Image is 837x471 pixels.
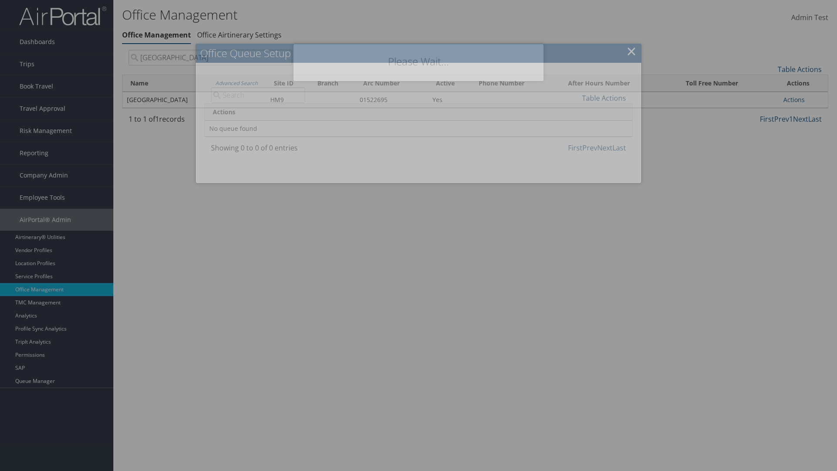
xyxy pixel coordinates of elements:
th: Actions [205,104,632,121]
a: Prev [582,143,597,153]
a: × [626,42,636,60]
input: Advanced Search [211,87,305,103]
a: First [568,143,582,153]
a: Last [612,143,626,153]
a: Next [597,143,612,153]
div: Showing 0 to 0 of 0 entries [211,143,305,157]
a: Advanced Search [215,79,258,87]
h2: Office Queue Setup [196,44,641,63]
td: No queue found [205,121,632,137]
a: Table Actions [582,93,626,103]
